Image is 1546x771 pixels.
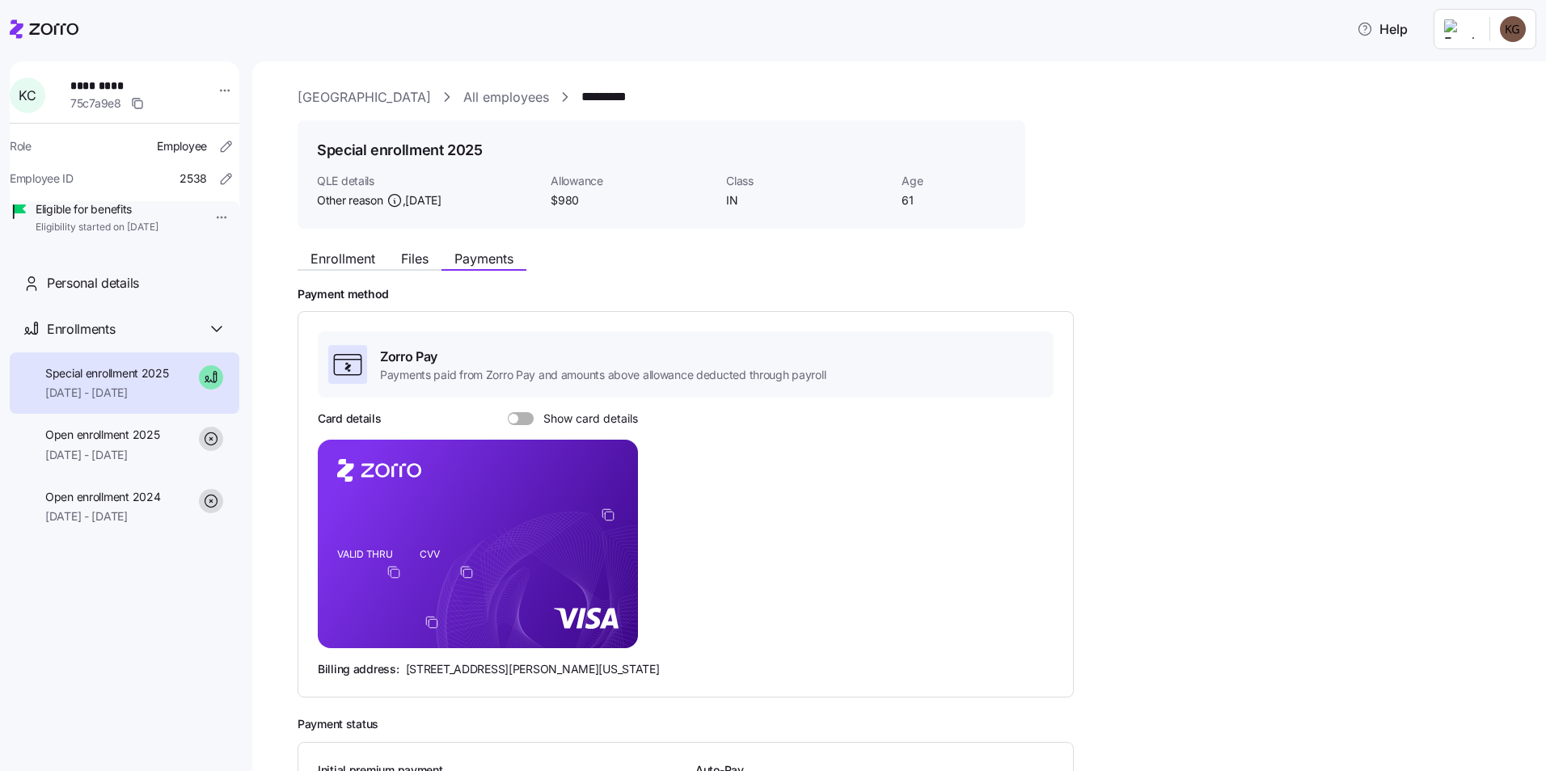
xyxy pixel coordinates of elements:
[420,548,440,560] tspan: CVV
[19,89,36,102] span: K C
[726,192,889,209] span: IN
[551,173,713,189] span: Allowance
[380,347,826,367] span: Zorro Pay
[45,447,159,463] span: [DATE] - [DATE]
[318,411,382,427] h3: Card details
[36,201,158,217] span: Eligible for benefits
[902,192,1006,209] span: 61
[317,173,538,189] span: QLE details
[1357,19,1408,39] span: Help
[401,252,429,265] span: Files
[298,717,1523,732] h2: Payment status
[337,548,393,560] tspan: VALID THRU
[459,565,474,579] button: copy-to-clipboard
[298,287,1523,302] h2: Payment method
[425,615,439,630] button: copy-to-clipboard
[45,508,160,525] span: [DATE] - [DATE]
[534,412,638,425] span: Show card details
[70,95,121,112] span: 75c7a9e8
[310,252,375,265] span: Enrollment
[45,385,169,401] span: [DATE] - [DATE]
[405,192,441,209] span: [DATE]
[463,87,549,107] a: All employees
[551,192,713,209] span: $980
[298,87,431,107] a: [GEOGRAPHIC_DATA]
[47,319,115,339] span: Enrollments
[45,365,169,381] span: Special enrollment 2025
[157,138,207,154] span: Employee
[454,252,513,265] span: Payments
[386,565,401,579] button: copy-to-clipboard
[726,173,889,189] span: Class
[380,367,826,383] span: Payments paid from Zorro Pay and amounts above allowance deducted through payroll
[318,661,399,677] span: Billing address:
[1344,13,1421,45] button: Help
[317,192,441,209] span: Other reason ,
[1500,16,1526,42] img: b34cea83cf096b89a2fb04a6d3fa81b3
[45,427,159,443] span: Open enrollment 2025
[47,273,139,293] span: Personal details
[406,661,660,677] span: [STREET_ADDRESS][PERSON_NAME][US_STATE]
[1444,19,1476,39] img: Employer logo
[902,173,1006,189] span: Age
[180,171,207,187] span: 2538
[317,140,483,160] h1: Special enrollment 2025
[45,489,160,505] span: Open enrollment 2024
[601,508,615,522] button: copy-to-clipboard
[10,171,74,187] span: Employee ID
[10,138,32,154] span: Role
[36,221,158,234] span: Eligibility started on [DATE]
